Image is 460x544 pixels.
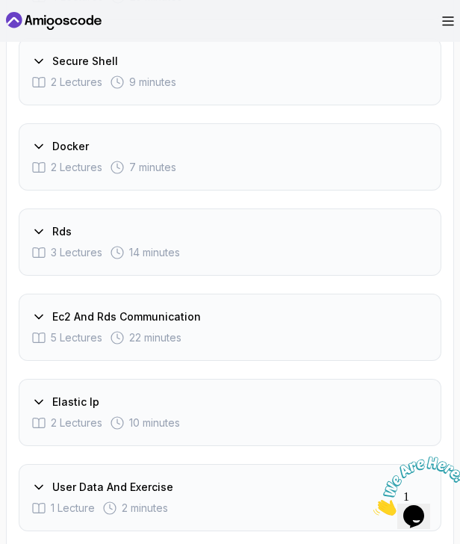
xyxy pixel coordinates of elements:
[52,224,72,239] h3: Rds
[52,480,173,495] h3: User Data And Exercise
[52,395,99,409] h3: Elastic Ip
[367,451,460,522] iframe: chat widget
[129,75,176,90] span: 9 minutes
[6,6,99,65] img: Chat attention grabber
[51,160,102,175] span: 2 Lectures
[129,160,176,175] span: 7 minutes
[19,379,441,446] button: Elastic Ip2 Lectures 10 minutes
[51,330,102,345] span: 5 Lectures
[19,464,441,531] button: User Data And Exercise1 Lecture 2 minutes
[52,54,118,69] h3: Secure Shell
[129,415,180,430] span: 10 minutes
[51,415,102,430] span: 2 Lectures
[52,139,89,154] h3: Docker
[51,245,102,260] span: 3 Lectures
[19,294,441,361] button: Ec2 And Rds Communication5 Lectures 22 minutes
[52,309,201,324] h3: Ec2 And Rds Communication
[129,330,181,345] span: 22 minutes
[442,16,454,26] button: Open Menu
[19,38,441,105] button: Secure Shell2 Lectures 9 minutes
[19,123,441,191] button: Docker2 Lectures 7 minutes
[19,208,441,276] button: Rds3 Lectures 14 minutes
[51,75,102,90] span: 2 Lectures
[122,501,168,516] span: 2 minutes
[129,245,180,260] span: 14 minutes
[6,6,12,19] span: 1
[51,501,95,516] span: 1 Lecture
